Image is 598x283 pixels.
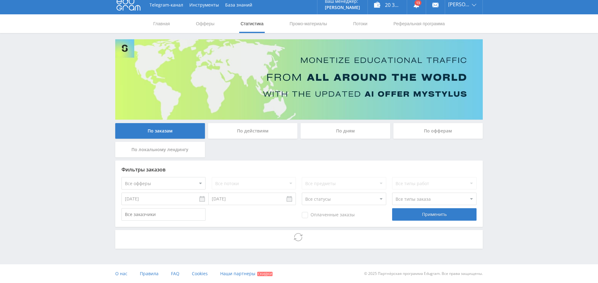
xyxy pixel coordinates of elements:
div: По заказам [115,123,205,139]
p: [PERSON_NAME] [325,5,360,10]
a: Главная [153,14,170,33]
div: По локальному лендингу [115,142,205,157]
div: Фильтры заказов [121,167,477,172]
span: Cookies [192,271,208,276]
span: Скидки [257,272,273,276]
a: Офферы [195,14,215,33]
a: Потоки [353,14,368,33]
a: Cookies [192,264,208,283]
div: © 2025 Партнёрская программа Edugram. Все права защищены. [302,264,483,283]
a: О нас [115,264,127,283]
a: Наши партнеры Скидки [220,264,273,283]
div: По офферам [393,123,483,139]
div: Применить [392,208,476,221]
span: FAQ [171,271,179,276]
div: По действиям [208,123,298,139]
a: FAQ [171,264,179,283]
input: Все заказчики [121,208,206,221]
img: Banner [115,39,483,120]
span: О нас [115,271,127,276]
a: Правила [140,264,159,283]
a: Статистика [240,14,264,33]
a: Промо-материалы [289,14,328,33]
span: Оплаченные заказы [302,212,355,218]
span: Наши партнеры [220,271,255,276]
span: [PERSON_NAME] [448,2,470,7]
a: Реферальная программа [393,14,445,33]
div: По дням [301,123,390,139]
span: Правила [140,271,159,276]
